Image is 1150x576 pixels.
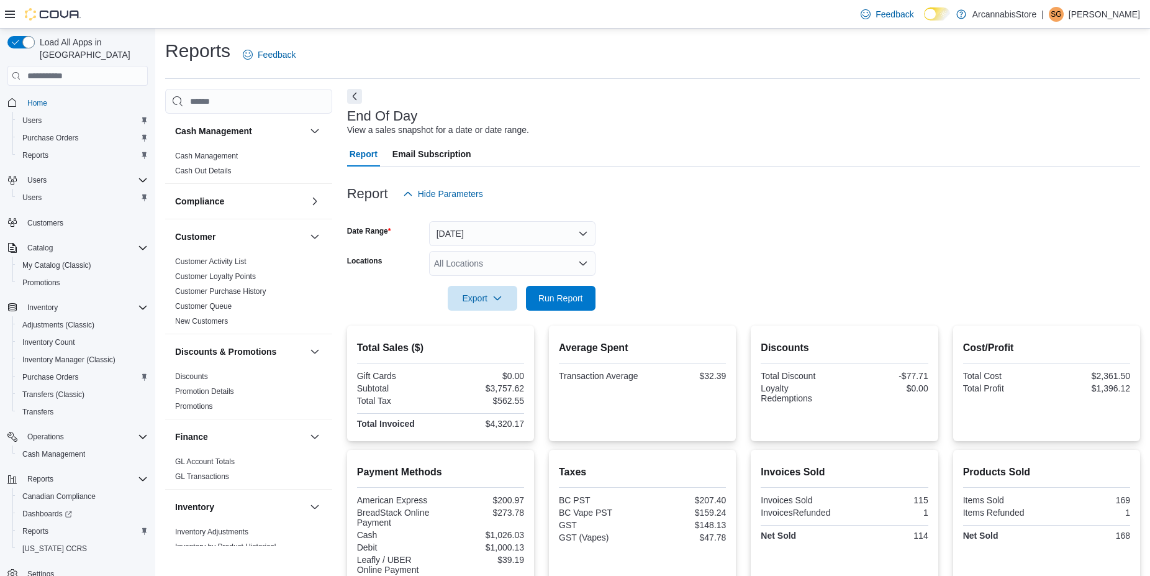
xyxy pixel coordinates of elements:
a: Transfers [17,405,58,419]
div: Total Tax [357,396,438,406]
a: Cash Management [175,152,238,160]
span: Purchase Orders [17,370,148,385]
a: Cash Management [17,447,90,462]
button: Operations [22,429,69,444]
span: Operations [22,429,148,444]
span: Cash Management [175,151,238,161]
div: $159.24 [645,508,727,518]
a: Customer Activity List [175,257,247,266]
button: Inventory [175,501,305,513]
div: $1,396.12 [1049,383,1130,393]
div: $32.39 [645,371,727,381]
div: Invoices Sold [761,495,842,505]
span: Promotions [175,401,213,411]
a: Users [17,190,47,205]
h3: Cash Management [175,125,252,137]
button: Catalog [2,239,153,257]
span: Adjustments (Classic) [17,318,148,332]
h2: Taxes [559,465,726,480]
div: 1 [1049,508,1130,518]
span: Purchase Orders [22,372,79,382]
button: Inventory [307,500,322,514]
div: BC Vape PST [559,508,640,518]
button: Home [2,93,153,111]
button: Inventory Manager (Classic) [12,351,153,368]
a: Inventory Adjustments [175,528,248,536]
span: Customers [27,218,63,228]
div: Items Refunded [963,508,1044,518]
button: Customer [175,231,305,243]
a: Discounts [175,372,208,381]
span: Transfers [17,405,148,419]
a: Home [22,96,52,111]
button: Finance [175,431,305,443]
div: American Express [357,495,438,505]
div: Subtotal [357,383,438,393]
a: GL Account Totals [175,457,235,466]
span: Inventory [27,303,58,313]
div: Items Sold [963,495,1044,505]
a: Feedback [238,42,301,67]
span: Home [27,98,47,108]
button: Users [12,112,153,129]
h2: Cost/Profit [963,341,1130,355]
span: Customer Loyalty Points [175,272,256,281]
span: SG [1051,7,1061,22]
button: Operations [2,428,153,446]
a: Reports [17,148,53,163]
button: Transfers [12,403,153,421]
a: Promotions [17,275,65,290]
span: Promotions [22,278,60,288]
a: My Catalog (Classic) [17,258,96,273]
h3: Discounts & Promotions [175,345,276,358]
button: Customer [307,229,322,244]
h2: Products Sold [963,465,1130,480]
div: $207.40 [645,495,727,505]
button: Transfers (Classic) [12,386,153,403]
a: Transfers (Classic) [17,387,89,402]
div: Total Cost [963,371,1044,381]
div: -$77.71 [847,371,928,381]
div: Cash [357,530,438,540]
button: Export [448,286,517,311]
div: $273.78 [443,508,524,518]
span: Users [22,193,42,203]
img: Cova [25,8,81,21]
span: Washington CCRS [17,541,148,556]
div: Customer [165,254,332,334]
span: My Catalog (Classic) [17,258,148,273]
div: Discounts & Promotions [165,369,332,419]
span: Reports [27,474,53,484]
span: Customer Purchase History [175,286,266,296]
span: Cash Management [17,447,148,462]
div: $2,361.50 [1049,371,1130,381]
div: Cash Management [165,149,332,183]
h3: Report [347,186,388,201]
div: BC PST [559,495,640,505]
span: Canadian Compliance [22,491,96,501]
h2: Discounts [761,341,928,355]
span: Transfers (Classic) [22,390,84,400]
span: Discounts [175,372,208,382]
button: Reports [12,147,153,164]
h2: Invoices Sold [761,465,928,480]
button: Discounts & Promotions [307,344,322,359]
span: Dark Mode [924,21,925,21]
h2: Payment Methods [357,465,524,480]
span: Transfers [22,407,53,417]
a: Customer Purchase History [175,287,266,296]
a: Promotion Details [175,387,234,396]
button: Cash Management [12,446,153,463]
button: Inventory Count [12,334,153,351]
span: Dashboards [22,509,72,519]
h2: Total Sales ($) [357,341,524,355]
span: Reports [17,148,148,163]
button: Promotions [12,274,153,291]
p: ArcannabisStore [972,7,1037,22]
a: Reports [17,524,53,539]
span: Inventory Count [17,335,148,350]
div: $1,026.03 [443,530,524,540]
span: Customers [22,215,148,231]
span: Report [350,142,378,167]
button: Customers [2,214,153,232]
